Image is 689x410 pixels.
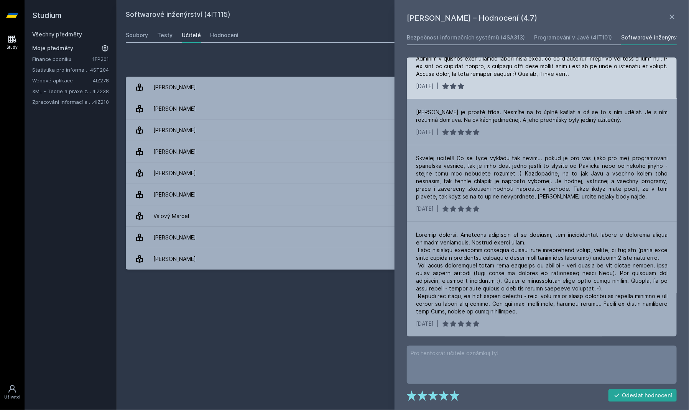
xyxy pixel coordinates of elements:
a: XML - Teorie a praxe značkovacích jazyků [32,87,92,95]
a: Webové aplikace [32,77,93,84]
a: 4IZ278 [93,77,109,84]
a: [PERSON_NAME] 5 hodnocení 5.0 [126,248,680,270]
div: [DATE] [416,128,434,136]
a: Zpracování informací a znalostí [32,98,93,106]
a: [PERSON_NAME] 4 hodnocení 5.0 [126,162,680,184]
a: 1FP201 [92,56,109,62]
a: Hodnocení [210,28,238,43]
div: Hodnocení [210,31,238,39]
div: Testy [157,31,173,39]
a: [PERSON_NAME] [126,77,680,98]
div: Study [7,44,18,50]
div: [PERSON_NAME] [153,187,196,202]
a: Testy [157,28,173,43]
a: [PERSON_NAME] 1 hodnocení 5.0 [126,227,680,248]
div: [DATE] [416,205,434,213]
div: [PERSON_NAME] [153,123,196,138]
div: Skvelej ucitel!! Co se tyce vykladu tak nevim... pokud je pro vas (jako pro me) programovani span... [416,154,668,200]
a: [PERSON_NAME] 10 hodnocení 5.0 [126,120,680,141]
div: [PERSON_NAME] [153,251,196,267]
a: Soubory [126,28,148,43]
a: 4IZ238 [92,88,109,94]
a: Statistika pro informatiky [32,66,90,74]
div: [PERSON_NAME] [153,101,196,116]
div: Učitelé [182,31,201,39]
a: [PERSON_NAME] 3 hodnocení 4.3 [126,141,680,162]
h2: Softwarové inženýrství (4IT115) [126,9,594,21]
a: Všechny předměty [32,31,82,38]
div: [PERSON_NAME] [153,230,196,245]
span: Moje předměty [32,44,73,52]
a: [PERSON_NAME] 10 hodnocení 4.7 [126,98,680,120]
a: [PERSON_NAME] 2 hodnocení 4.0 [126,184,680,205]
div: Soubory [126,31,148,39]
a: 4ST204 [90,67,109,73]
a: Finance podniku [32,55,92,63]
div: | [437,82,439,90]
a: Uživatel [2,380,23,404]
a: Učitelé [182,28,201,43]
a: Valový Marcel 7 hodnocení 2.7 [126,205,680,227]
div: Loremip dolorsi. Ametcons adipiscin el se doeiusm, tem incididuntut labore e dolorema aliqua enim... [416,231,668,315]
div: Valový Marcel [153,208,189,224]
a: 4IZ210 [93,99,109,105]
div: [DATE] [416,82,434,90]
div: | [437,128,439,136]
div: [PERSON_NAME] [153,144,196,159]
div: [PERSON_NAME] je prostě třída. Nesmíte na to úplně kašlat a dá se to s ním udělat. Je s ním rozum... [416,108,668,124]
a: Study [2,31,23,54]
div: Uživatel [4,394,20,400]
div: [PERSON_NAME] [153,80,196,95]
div: [PERSON_NAME] [153,166,196,181]
div: | [437,205,439,213]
